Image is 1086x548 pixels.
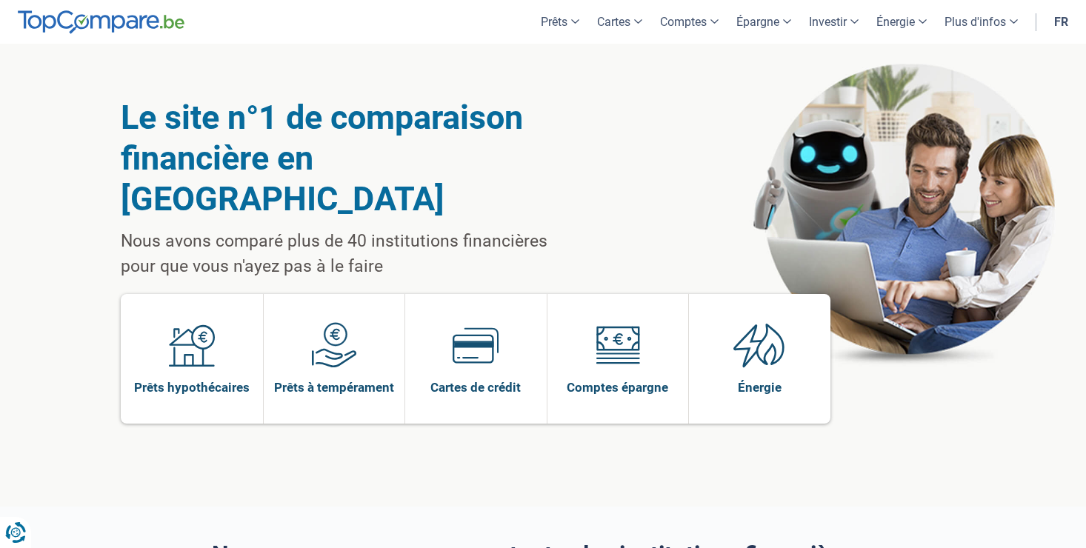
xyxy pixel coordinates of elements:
[311,322,357,368] img: Prêts à tempérament
[689,294,830,424] a: Énergie Énergie
[595,322,641,368] img: Comptes épargne
[733,322,785,368] img: Énergie
[430,379,521,395] span: Cartes de crédit
[453,322,499,368] img: Cartes de crédit
[121,229,585,279] p: Nous avons comparé plus de 40 institutions financières pour que vous n'ayez pas à le faire
[121,294,263,424] a: Prêts hypothécaires Prêts hypothécaires
[405,294,547,424] a: Cartes de crédit Cartes de crédit
[547,294,689,424] a: Comptes épargne Comptes épargne
[738,379,782,395] span: Énergie
[121,97,585,219] h1: Le site n°1 de comparaison financière en [GEOGRAPHIC_DATA]
[264,294,405,424] a: Prêts à tempérament Prêts à tempérament
[18,10,184,34] img: TopCompare
[134,379,250,395] span: Prêts hypothécaires
[567,379,668,395] span: Comptes épargne
[169,322,215,368] img: Prêts hypothécaires
[274,379,394,395] span: Prêts à tempérament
